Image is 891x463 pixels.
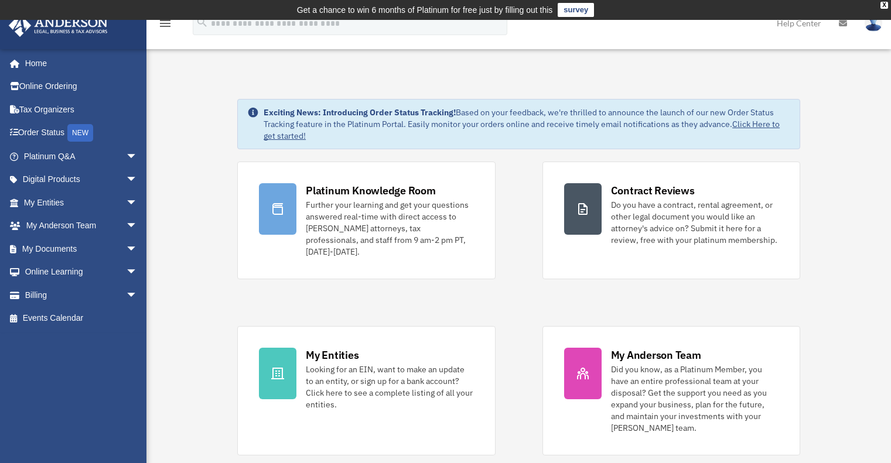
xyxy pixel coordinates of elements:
a: Events Calendar [8,307,155,330]
a: Platinum Q&Aarrow_drop_down [8,145,155,168]
a: My Anderson Teamarrow_drop_down [8,214,155,238]
a: My Entities Looking for an EIN, want to make an update to an entity, or sign up for a bank accoun... [237,326,495,455]
a: Order StatusNEW [8,121,155,145]
a: Home [8,52,149,75]
a: Contract Reviews Do you have a contract, rental agreement, or other legal document you would like... [542,162,800,279]
span: arrow_drop_down [126,145,149,169]
a: menu [158,20,172,30]
div: My Anderson Team [611,348,701,362]
a: survey [558,3,594,17]
div: Based on your feedback, we're thrilled to announce the launch of our new Order Status Tracking fe... [264,107,790,142]
div: My Entities [306,348,359,362]
a: My Entitiesarrow_drop_down [8,191,155,214]
div: Further your learning and get your questions answered real-time with direct access to [PERSON_NAM... [306,199,473,258]
a: Online Ordering [8,75,155,98]
a: Digital Productsarrow_drop_down [8,168,155,191]
div: Get a chance to win 6 months of Platinum for free just by filling out this [297,3,553,17]
a: Billingarrow_drop_down [8,283,155,307]
img: Anderson Advisors Platinum Portal [5,14,111,37]
a: Online Learningarrow_drop_down [8,260,155,284]
div: close [880,2,888,9]
span: arrow_drop_down [126,237,149,261]
div: Platinum Knowledge Room [306,183,436,198]
span: arrow_drop_down [126,214,149,238]
a: My Documentsarrow_drop_down [8,237,155,260]
i: search [196,16,209,29]
div: Do you have a contract, rental agreement, or other legal document you would like an attorney's ad... [611,199,779,246]
span: arrow_drop_down [126,168,149,192]
i: menu [158,16,172,30]
div: Did you know, as a Platinum Member, you have an entire professional team at your disposal? Get th... [611,363,779,434]
span: arrow_drop_down [126,191,149,215]
div: NEW [67,124,93,142]
strong: Exciting News: Introducing Order Status Tracking! [264,107,456,118]
a: My Anderson Team Did you know, as a Platinum Member, you have an entire professional team at your... [542,326,800,455]
div: Contract Reviews [611,183,695,198]
a: Click Here to get started! [264,119,780,141]
div: Looking for an EIN, want to make an update to an entity, or sign up for a bank account? Click her... [306,363,473,410]
a: Tax Organizers [8,98,155,121]
a: Platinum Knowledge Room Further your learning and get your questions answered real-time with dire... [237,162,495,279]
span: arrow_drop_down [126,260,149,284]
img: User Pic [865,15,882,32]
span: arrow_drop_down [126,283,149,307]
